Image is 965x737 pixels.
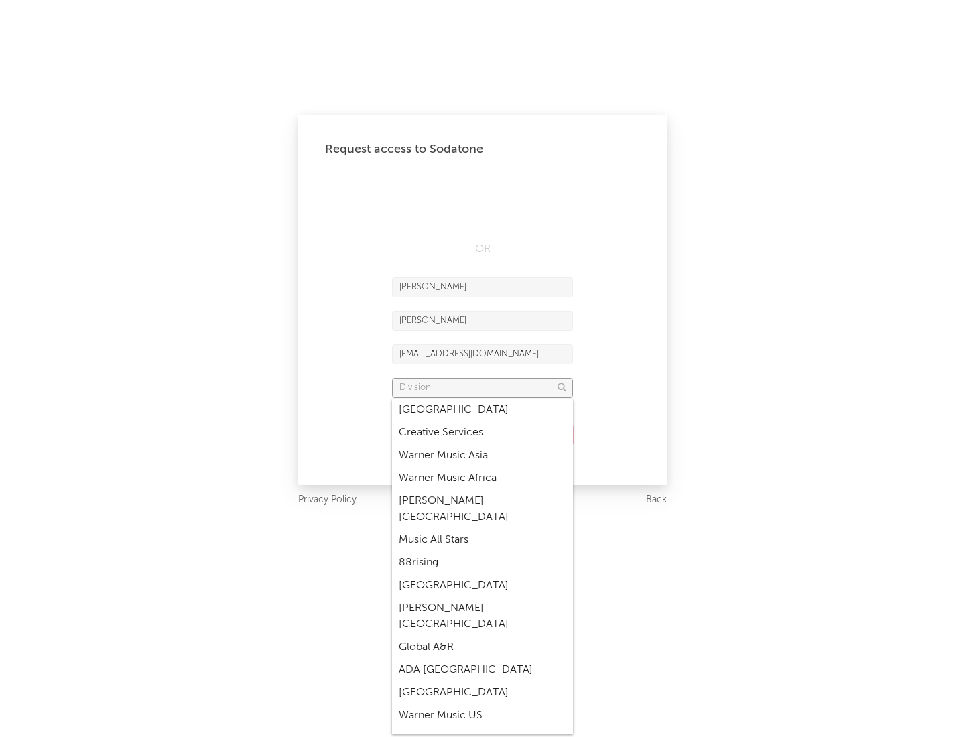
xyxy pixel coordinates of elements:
[392,551,573,574] div: 88rising
[392,344,573,364] input: Email
[392,574,573,597] div: [GEOGRAPHIC_DATA]
[392,529,573,551] div: Music All Stars
[325,141,640,157] div: Request access to Sodatone
[392,444,573,467] div: Warner Music Asia
[392,399,573,421] div: [GEOGRAPHIC_DATA]
[392,704,573,727] div: Warner Music US
[392,241,573,257] div: OR
[392,681,573,704] div: [GEOGRAPHIC_DATA]
[392,490,573,529] div: [PERSON_NAME] [GEOGRAPHIC_DATA]
[392,311,573,331] input: Last Name
[392,659,573,681] div: ADA [GEOGRAPHIC_DATA]
[392,467,573,490] div: Warner Music Africa
[392,636,573,659] div: Global A&R
[298,492,357,509] a: Privacy Policy
[392,277,573,297] input: First Name
[392,378,573,398] input: Division
[392,597,573,636] div: [PERSON_NAME] [GEOGRAPHIC_DATA]
[392,421,573,444] div: Creative Services
[646,492,667,509] a: Back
